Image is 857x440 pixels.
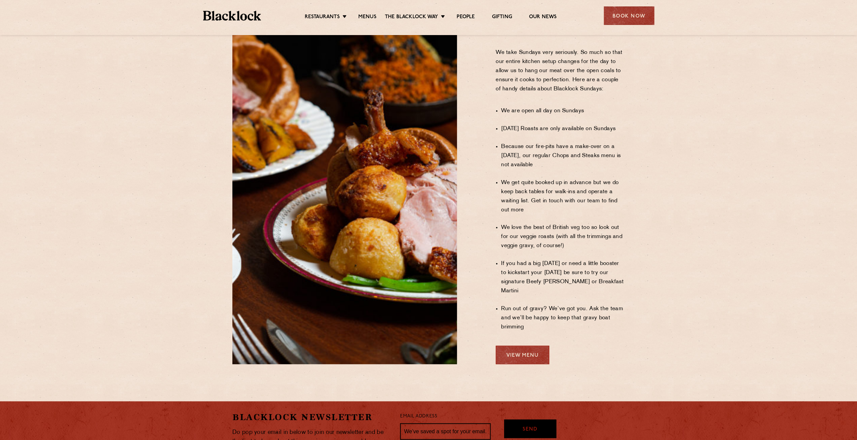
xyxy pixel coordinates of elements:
[496,48,625,103] p: We take Sundays very seriously. So much so that our entire kitchen setup changes for the day to a...
[501,142,625,170] li: Because our fire-pits have a make-over on a [DATE], our regular Chops and Steaks menu is not avai...
[501,107,625,116] li: We are open all day on Sundays
[501,304,625,332] li: Run out of gravy? We’ve got you. Ask the team and we’ll be happy to keep that gravy boat brimming
[203,11,261,21] img: BL_Textured_Logo-footer-cropped.svg
[501,259,625,296] li: If you had a big [DATE] or need a little booster to kickstart your [DATE] be sure to try our sign...
[400,423,491,440] input: We’ve saved a spot for your email...
[385,14,438,21] a: The Blacklock Way
[358,14,376,21] a: Menus
[529,14,557,21] a: Our News
[501,124,625,134] li: [DATE] Roasts are only available on Sundays
[232,411,390,423] h2: Blacklock Newsletter
[496,346,549,364] a: View Menu
[400,413,437,420] label: Email Address
[501,178,625,215] li: We get quite booked up in advance but we do keep back tables for walk-ins and operate a waiting l...
[523,426,537,434] span: Send
[305,14,340,21] a: Restaurants
[457,14,475,21] a: People
[492,14,512,21] a: Gifting
[604,6,654,25] div: Book Now
[501,223,625,251] li: We love the best of British veg too so look out for our veggie roasts (with all the trimmings and...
